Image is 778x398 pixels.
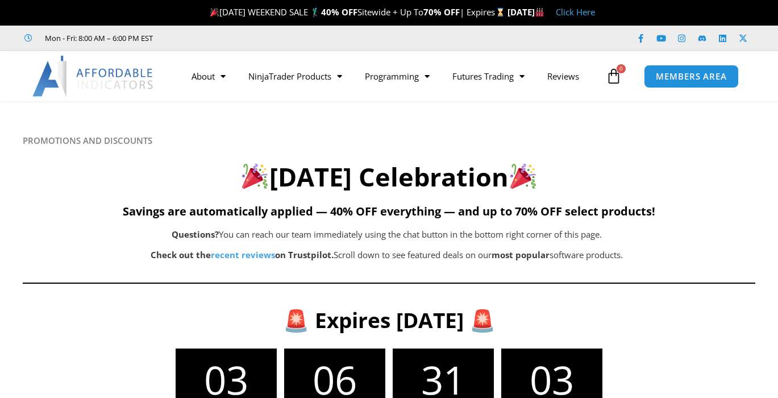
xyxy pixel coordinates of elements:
[32,56,155,97] img: LogoAI | Affordable Indicators – NinjaTrader
[180,63,237,89] a: About
[180,63,604,89] nav: Menu
[353,63,441,89] a: Programming
[151,249,334,260] strong: Check out the on Trustpilot.
[644,65,739,88] a: MEMBERS AREA
[321,6,357,18] strong: 40% OFF
[211,249,275,260] a: recent reviews
[535,8,544,16] img: 🏭
[237,63,353,89] a: NinjaTrader Products
[169,32,339,44] iframe: Customer reviews powered by Trustpilot
[80,227,694,243] p: You can reach our team immediately using the chat button in the bottom right corner of this page.
[617,64,626,73] span: 0
[536,63,590,89] a: Reviews
[172,229,219,240] b: Questions?
[23,160,755,194] h2: [DATE] Celebration
[80,247,694,263] p: Scroll down to see featured deals on our software products.
[492,249,550,260] b: most popular
[441,63,536,89] a: Futures Trading
[23,205,755,218] h5: Savings are automatically applied — 40% OFF everything — and up to 70% OFF select products!
[23,135,755,146] h6: PROMOTIONS AND DISCOUNTS
[496,8,505,16] img: ⌛
[656,72,727,81] span: MEMBERS AREA
[556,6,595,18] a: Click Here
[42,31,153,45] span: Mon - Fri: 8:00 AM – 6:00 PM EST
[210,8,219,16] img: 🎉
[423,6,460,18] strong: 70% OFF
[507,6,544,18] strong: [DATE]
[242,163,268,189] img: 🎉
[207,6,507,18] span: [DATE] WEEKEND SALE 🏌️‍♂️ Sitewide + Up To | Expires
[71,306,708,334] h3: 🚨 Expires [DATE] 🚨
[589,60,639,93] a: 0
[510,163,536,189] img: 🎉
